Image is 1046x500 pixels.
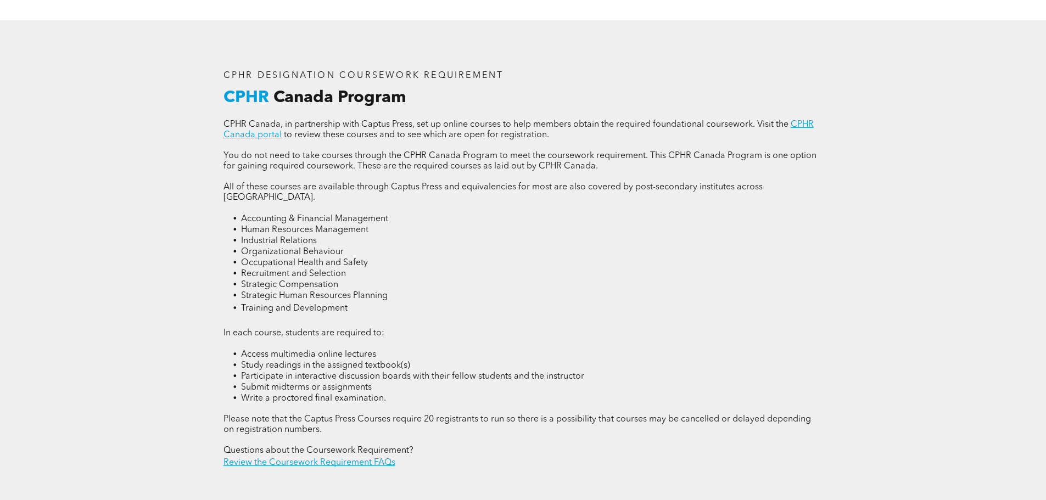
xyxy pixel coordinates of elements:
span: to review these courses and to see which are open for registration. [284,131,549,139]
span: In each course, students are required to: [223,329,384,338]
span: Human Resources Management [241,226,368,234]
span: CPHR [223,89,269,106]
span: All of these courses are available through Captus Press and equivalencies for most are also cover... [223,183,763,202]
span: Access multimedia online lectures [241,350,376,359]
span: You do not need to take courses through the CPHR Canada Program to meet the coursework requiremen... [223,151,816,171]
span: Strategic Compensation [241,280,338,289]
span: Organizational Behaviour [241,248,344,256]
span: Submit midterms or assignments [241,383,372,392]
span: Questions about the Coursework Requirement? [223,446,413,455]
span: CPHR DESIGNATION COURSEWORK REQUIREMENT [223,71,504,80]
span: Training and Development [241,304,348,313]
span: Recruitment and Selection [241,269,346,278]
a: Review the Coursework Requirement FAQs [223,458,395,467]
span: Accounting & Financial Management [241,215,388,223]
span: Occupational Health and Safety [241,259,368,267]
span: Canada Program [273,89,406,106]
span: Participate in interactive discussion boards with their fellow students and the instructor [241,372,584,381]
span: CPHR Canada, in partnership with Captus Press, set up online courses to help members obtain the r... [223,120,788,129]
span: Please note that the Captus Press Courses require 20 registrants to run so there is a possibility... [223,415,811,434]
span: Industrial Relations [241,237,317,245]
span: Study readings in the assigned textbook(s) [241,361,410,370]
span: Strategic Human Resources Planning [241,291,388,300]
span: Write a proctored final examination. [241,394,386,403]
